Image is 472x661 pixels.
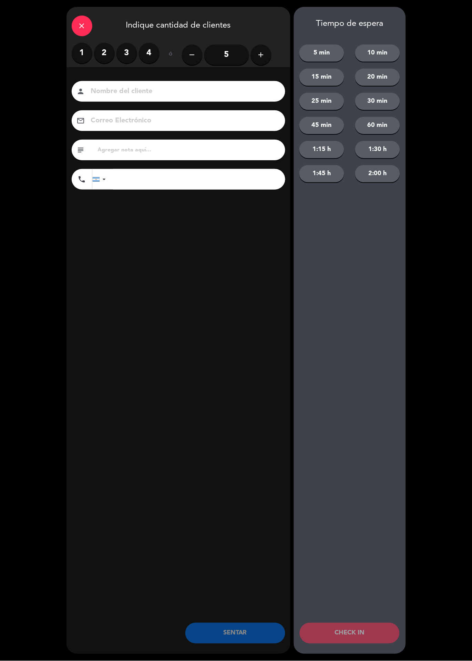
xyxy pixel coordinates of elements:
[116,43,137,63] label: 3
[355,69,400,86] button: 20 min
[77,146,85,154] i: subject
[257,51,265,59] i: add
[299,117,344,134] button: 45 min
[72,43,92,63] label: 1
[355,117,400,134] button: 60 min
[299,141,344,158] button: 1:15 h
[355,93,400,110] button: 30 min
[93,169,109,189] div: Argentina: +54
[77,117,85,125] i: email
[94,43,115,63] label: 2
[355,141,400,158] button: 1:30 h
[299,93,344,110] button: 25 min
[300,623,400,644] button: CHECK IN
[78,175,86,183] i: phone
[139,43,160,63] label: 4
[185,623,285,644] button: SENTAR
[188,51,196,59] i: remove
[355,165,400,182] button: 2:00 h
[77,87,85,96] i: person
[90,86,276,98] input: Nombre del cliente
[160,43,182,67] div: ó
[299,69,344,86] button: 15 min
[66,7,290,43] div: Indique cantidad de clientes
[299,44,344,62] button: 5 min
[90,115,276,127] input: Correo Electrónico
[78,22,86,30] i: close
[251,44,271,65] button: add
[294,19,406,29] div: Tiempo de espera
[182,44,203,65] button: remove
[97,145,280,155] input: Agregar nota aquí...
[355,44,400,62] button: 10 min
[299,165,344,182] button: 1:45 h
